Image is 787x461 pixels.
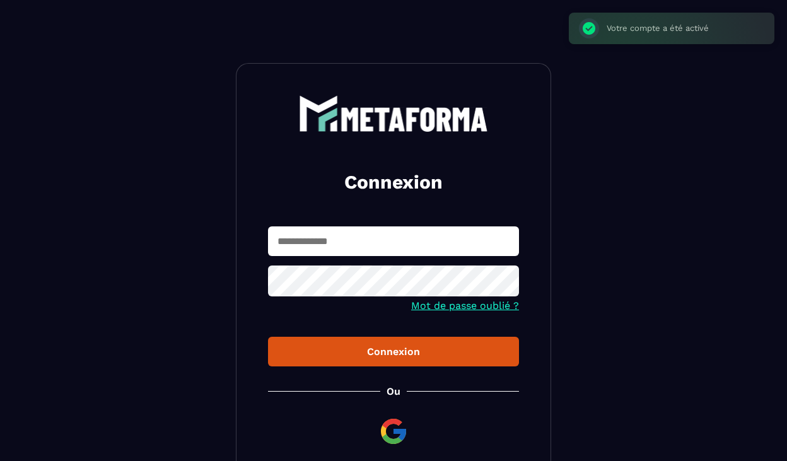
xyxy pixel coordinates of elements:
img: logo [299,95,488,132]
h2: Connexion [283,170,504,195]
button: Connexion [268,337,519,366]
img: google [378,416,409,446]
div: Connexion [278,346,509,358]
a: Mot de passe oublié ? [411,300,519,312]
p: Ou [387,385,400,397]
a: logo [268,95,519,132]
